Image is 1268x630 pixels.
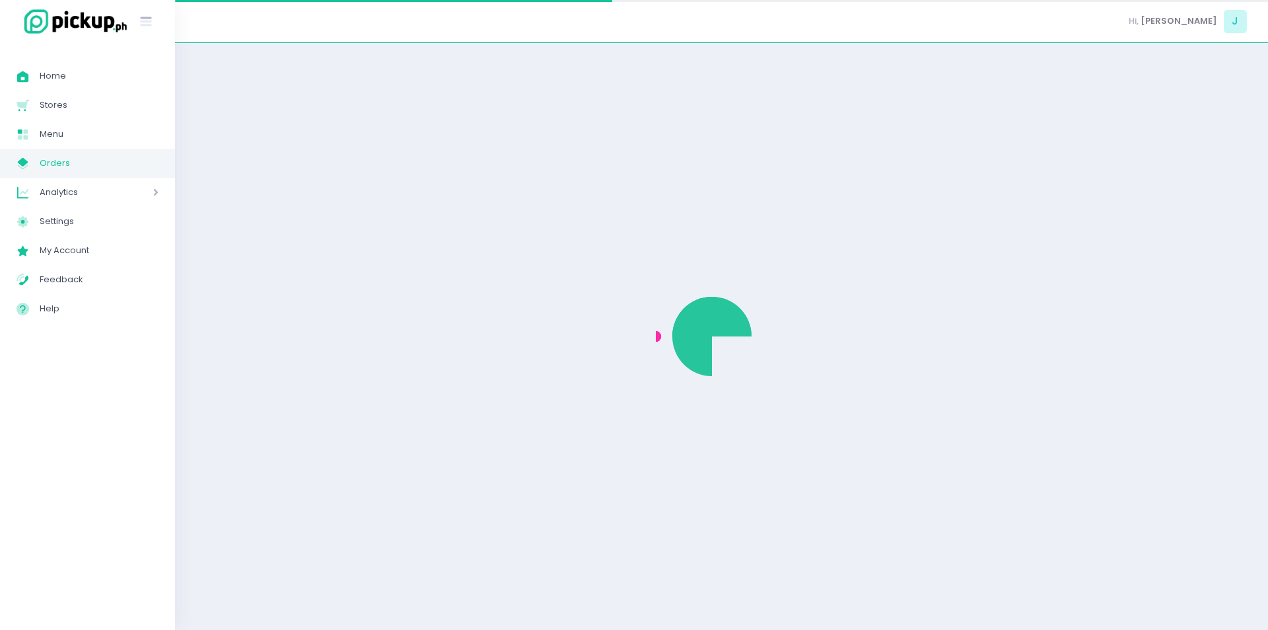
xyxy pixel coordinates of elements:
[40,67,158,85] span: Home
[40,126,158,143] span: Menu
[40,184,116,201] span: Analytics
[17,7,129,36] img: logo
[1224,10,1247,33] span: J
[40,155,158,172] span: Orders
[1129,15,1139,28] span: Hi,
[1141,15,1217,28] span: [PERSON_NAME]
[40,97,158,114] span: Stores
[40,242,158,259] span: My Account
[40,271,158,288] span: Feedback
[40,300,158,317] span: Help
[40,213,158,230] span: Settings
